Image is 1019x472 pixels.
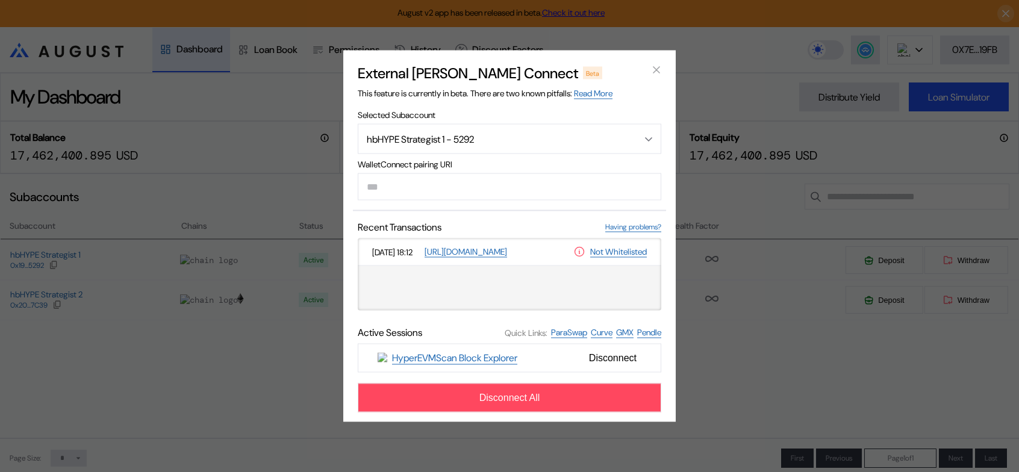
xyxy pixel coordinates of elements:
[358,88,612,99] span: This feature is currently in beta. There are two known pitfalls:
[505,327,547,338] span: Quick Links:
[358,124,661,154] button: Open menu
[590,246,647,258] a: Not Whitelisted
[358,383,661,412] button: Disconnect All
[378,353,388,364] img: HyperEVMScan Block Explorer
[358,344,661,373] button: HyperEVMScan Block ExplorerHyperEVMScan Block ExplorerDisconnect
[367,132,621,145] div: hbHYPE Strategist 1 - 5292
[637,327,661,338] a: Pendle
[372,246,420,257] span: [DATE] 18:12
[358,326,422,339] span: Active Sessions
[616,327,634,338] a: GMX
[551,327,587,338] a: ParaSwap
[479,393,540,403] span: Disconnect All
[591,327,612,338] a: Curve
[358,221,441,234] span: Recent Transactions
[574,88,612,99] a: Read More
[584,348,641,368] span: Disconnect
[358,64,578,82] h2: External [PERSON_NAME] Connect
[583,67,602,79] div: Beta
[392,352,517,365] a: HyperEVMScan Block Explorer
[358,159,661,170] span: WalletConnect pairing URI
[647,60,666,79] button: close modal
[425,246,507,258] a: [URL][DOMAIN_NAME]
[358,110,661,120] span: Selected Subaccount
[605,222,661,232] a: Having problems?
